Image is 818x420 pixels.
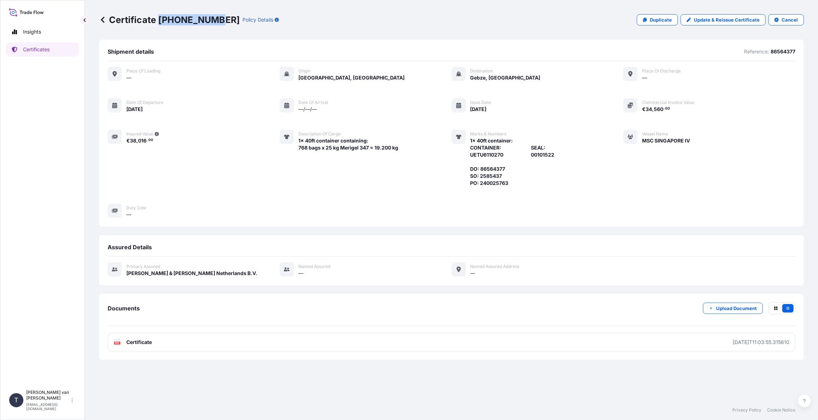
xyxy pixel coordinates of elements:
span: , [652,107,654,112]
span: T [14,397,18,404]
a: Update & Reissue Certificate [681,14,766,25]
a: Duplicate [637,14,678,25]
span: 34 [646,107,652,112]
span: Date of departure [126,100,163,105]
span: — [642,74,647,81]
span: Insured Value [126,131,153,137]
span: Origin [298,68,310,74]
p: Policy Details [242,16,273,23]
span: Assured Details [108,244,152,251]
button: Cancel [768,14,804,25]
a: Certificates [6,42,79,57]
span: Description of cargo [298,131,341,137]
span: Commercial Invoice Value [642,100,694,105]
span: — [298,270,303,277]
span: 016 [138,138,147,143]
span: Primary assured [126,264,160,269]
span: [DATE] [470,106,487,113]
p: Update & Reissue Certificate [694,16,760,23]
span: 560 [654,107,663,112]
span: —/—/— [298,106,317,113]
text: PDF [115,342,120,344]
span: € [642,107,646,112]
span: 00 [148,139,153,141]
span: Marks & Numbers [470,131,507,137]
span: 38 [130,138,136,143]
p: 86564377 [771,48,795,55]
p: Duplicate [650,16,672,23]
span: Date of arrival [298,100,328,105]
span: — [470,270,475,277]
span: Destination [470,68,493,74]
span: — [126,211,131,218]
span: Vessel Name [642,131,668,137]
span: € [126,138,130,143]
p: Cancel [782,16,798,23]
span: Certificate [126,339,152,346]
p: Certificate [PHONE_NUMBER] [99,14,240,25]
a: Privacy Policy [732,407,761,413]
span: — [126,74,131,81]
span: Duty Cost [126,205,146,211]
span: Named Assured Address [470,264,520,269]
span: [GEOGRAPHIC_DATA], [GEOGRAPHIC_DATA] [298,74,405,81]
span: Shipment details [108,48,154,55]
p: [PERSON_NAME] van [PERSON_NAME] [26,390,70,401]
a: PDFCertificate[DATE]T11:03:55.315610 [108,333,795,351]
a: Insights [6,25,79,39]
button: Upload Document [703,303,763,314]
p: Reference: [744,48,769,55]
span: . [664,107,665,110]
span: Place of discharge [642,68,681,74]
p: Upload Document [716,305,757,312]
span: Issue Date [470,100,491,105]
span: 00 [665,107,670,110]
span: , [136,138,138,143]
span: [PERSON_NAME] & [PERSON_NAME] Netherlands B.V. [126,270,257,277]
p: Certificates [23,46,50,53]
span: MSC SINGAPORE IV [642,137,690,144]
span: [DATE] [126,106,143,113]
span: Named Assured [298,264,330,269]
span: Documents [108,305,140,312]
span: Gebze, [GEOGRAPHIC_DATA] [470,74,540,81]
p: [EMAIL_ADDRESS][DOMAIN_NAME] [26,402,70,411]
a: Cookie Notice [767,407,795,413]
span: . [147,139,148,141]
p: Insights [23,28,41,35]
div: [DATE]T11:03:55.315610 [733,339,789,346]
span: 1x 40ft container: CONTAINER: SEAL: UETU6110270 00101522 DO: 86564377 SO: 2585437 PO: 240025763 [470,137,555,187]
span: Place of Loading [126,68,160,74]
span: 1x 40ft container containing: 768 bags x 25 kg Merigel 347 = 19.200 kg [298,137,398,151]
